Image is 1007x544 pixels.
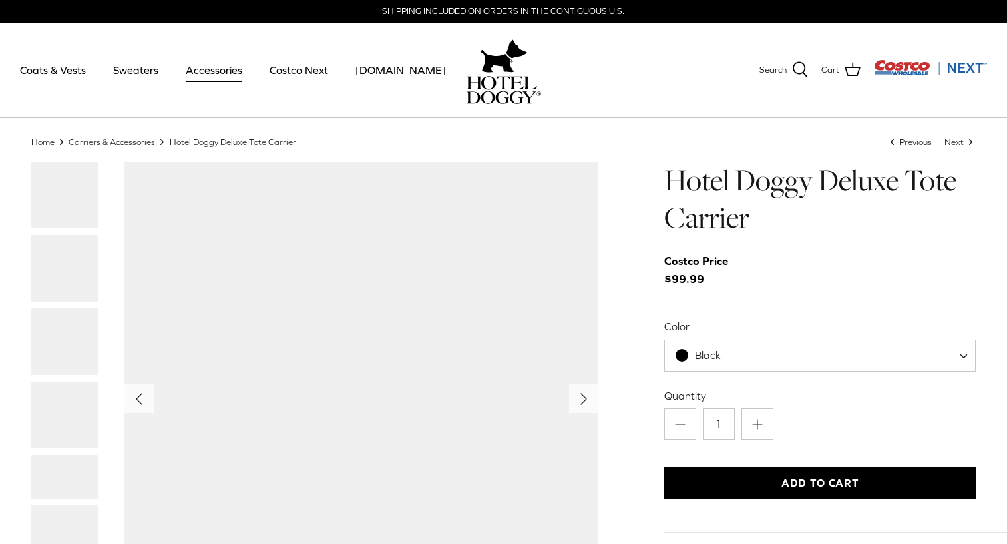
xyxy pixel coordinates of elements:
span: Black [665,348,747,362]
span: $99.99 [664,252,741,288]
input: Quantity [703,408,735,440]
a: Thumbnail Link [31,162,98,228]
nav: Breadcrumbs [31,136,976,148]
span: Black [695,349,721,361]
a: Thumbnail Link [31,235,98,302]
a: Coats & Vests [8,47,98,93]
a: [DOMAIN_NAME] [343,47,458,93]
a: Thumbnail Link [31,308,98,375]
button: Previous [124,384,154,413]
a: Thumbnail Link [31,382,98,448]
a: Next [944,136,976,146]
a: Home [31,136,55,146]
span: Next [944,136,964,146]
img: Costco Next [874,59,987,76]
h1: Hotel Doggy Deluxe Tote Carrier [664,162,976,237]
a: hoteldoggy.com hoteldoggycom [467,36,541,104]
span: Cart [821,63,839,77]
a: Search [759,61,808,79]
a: Cart [821,61,861,79]
img: hoteldoggy.com [481,36,527,76]
a: Sweaters [101,47,170,93]
a: Carriers & Accessories [69,136,155,146]
a: Thumbnail Link [31,455,98,499]
button: Next [569,384,598,413]
span: Search [759,63,787,77]
button: Add to Cart [664,467,976,499]
span: Previous [899,136,932,146]
img: hoteldoggycom [467,76,541,104]
a: Previous [887,136,934,146]
label: Quantity [664,388,976,403]
div: Costco Price [664,252,728,270]
a: Hotel Doggy Deluxe Tote Carrier [170,136,296,146]
label: Color [664,319,976,334]
a: Costco Next [258,47,340,93]
a: Accessories [174,47,254,93]
a: Visit Costco Next [874,68,987,78]
span: Black [664,340,976,372]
